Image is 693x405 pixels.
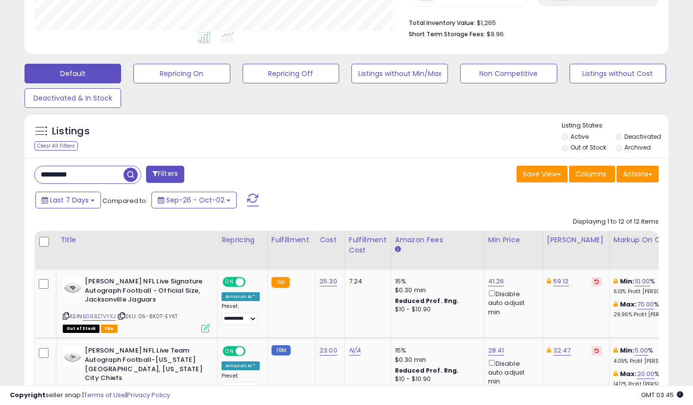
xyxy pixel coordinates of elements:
[222,303,260,325] div: Preset:
[63,325,99,333] span: All listings that are currently out of stock and unavailable for purchase on Amazon
[487,29,504,39] span: $9.96
[570,132,589,141] label: Active
[151,192,237,208] button: Sep-26 - Oct-02
[488,288,535,317] div: Disable auto adjust min
[395,235,480,245] div: Amazon Fees
[637,300,654,309] a: 70.00
[63,346,82,366] img: 41u9bd01AGL._SL40_.jpg
[272,277,290,288] small: FBA
[222,361,260,370] div: Amazon AI *
[63,277,82,297] img: 41NuPFv+e9L._SL40_.jpg
[395,245,401,254] small: Amazon Fees.
[349,277,383,286] div: 7.24
[553,346,571,355] a: 32.47
[244,278,260,286] span: OFF
[569,166,615,182] button: Columns
[635,346,648,355] a: 5.00
[460,64,557,83] button: Non Competitive
[222,292,260,301] div: Amazon AI *
[517,166,568,182] button: Save View
[272,345,291,355] small: FBM
[244,347,260,355] span: OFF
[569,64,666,83] button: Listings without Cost
[409,19,475,27] b: Total Inventory Value:
[395,305,476,314] div: $10 - $10.90
[349,235,387,255] div: Fulfillment Cost
[349,346,361,355] a: N/A
[10,390,46,400] strong: Copyright
[222,235,263,245] div: Repricing
[547,235,605,245] div: [PERSON_NAME]
[223,278,236,286] span: ON
[10,391,170,400] div: seller snap | |
[243,64,339,83] button: Repricing Off
[35,192,101,208] button: Last 7 Days
[25,64,121,83] button: Default
[102,196,148,205] span: Compared to:
[166,195,224,205] span: Sep-26 - Oct-02
[620,277,635,286] b: Min:
[488,277,504,286] a: 41.26
[395,286,476,295] div: $0.30 min
[620,346,635,355] b: Min:
[133,64,230,83] button: Repricing On
[409,30,485,38] b: Short Term Storage Fees:
[351,64,448,83] button: Listings without Min/Max
[320,277,337,286] a: 25.30
[320,235,341,245] div: Cost
[488,235,539,245] div: Min Price
[83,312,116,321] a: B08BZTVYXJ
[34,141,78,151] div: Clear All Filters
[395,297,459,305] b: Reduced Prof. Rng.
[84,390,125,400] a: Terms of Use
[272,235,311,245] div: Fulfillment
[641,390,683,400] span: 2025-10-10 03:45 GMT
[620,300,637,309] b: Max:
[575,169,606,179] span: Columns
[395,366,459,375] b: Reduced Prof. Rng.
[395,346,476,355] div: 15%
[101,325,118,333] span: FBA
[624,132,661,141] label: Deactivated
[50,195,89,205] span: Last 7 Days
[395,375,476,383] div: $10 - $10.90
[573,217,659,227] div: Displaying 1 to 12 of 12 items
[117,312,177,320] span: | SKU: 05-8K0T-EYKT
[488,358,535,386] div: Disable auto adjust min
[617,166,659,182] button: Actions
[409,16,651,28] li: $1,265
[85,277,204,307] b: [PERSON_NAME] NFL Live Signature Autograph Football - Official Size, Jacksonville Jaguars
[562,121,668,130] p: Listing States:
[25,88,121,108] button: Deactivated & In Stock
[488,346,504,355] a: 28.41
[52,125,90,138] h5: Listings
[127,390,170,400] a: Privacy Policy
[146,166,184,183] button: Filters
[60,235,213,245] div: Title
[620,369,637,379] b: Max:
[320,346,337,355] a: 23.00
[395,355,476,364] div: $0.30 min
[637,369,655,379] a: 20.00
[635,277,650,286] a: 10.00
[85,346,204,385] b: [PERSON_NAME] NFL Live Team Autograph Football-[US_STATE][GEOGRAPHIC_DATA], [US_STATE] City Chiefs
[395,277,476,286] div: 15%
[570,143,606,152] label: Out of Stock
[222,373,260,395] div: Preset:
[553,277,569,286] a: 59.12
[223,347,236,355] span: ON
[624,143,651,152] label: Archived
[63,277,210,331] div: ASIN:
